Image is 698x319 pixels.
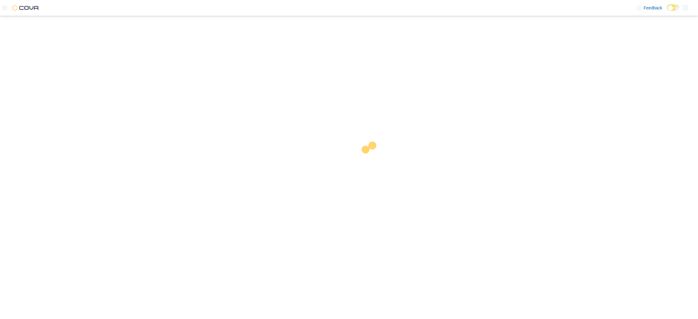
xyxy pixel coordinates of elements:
img: Cova [12,5,39,11]
img: cova-loader [349,137,394,183]
input: Dark Mode [667,5,680,11]
span: Feedback [644,5,662,11]
a: Feedback [634,2,665,14]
